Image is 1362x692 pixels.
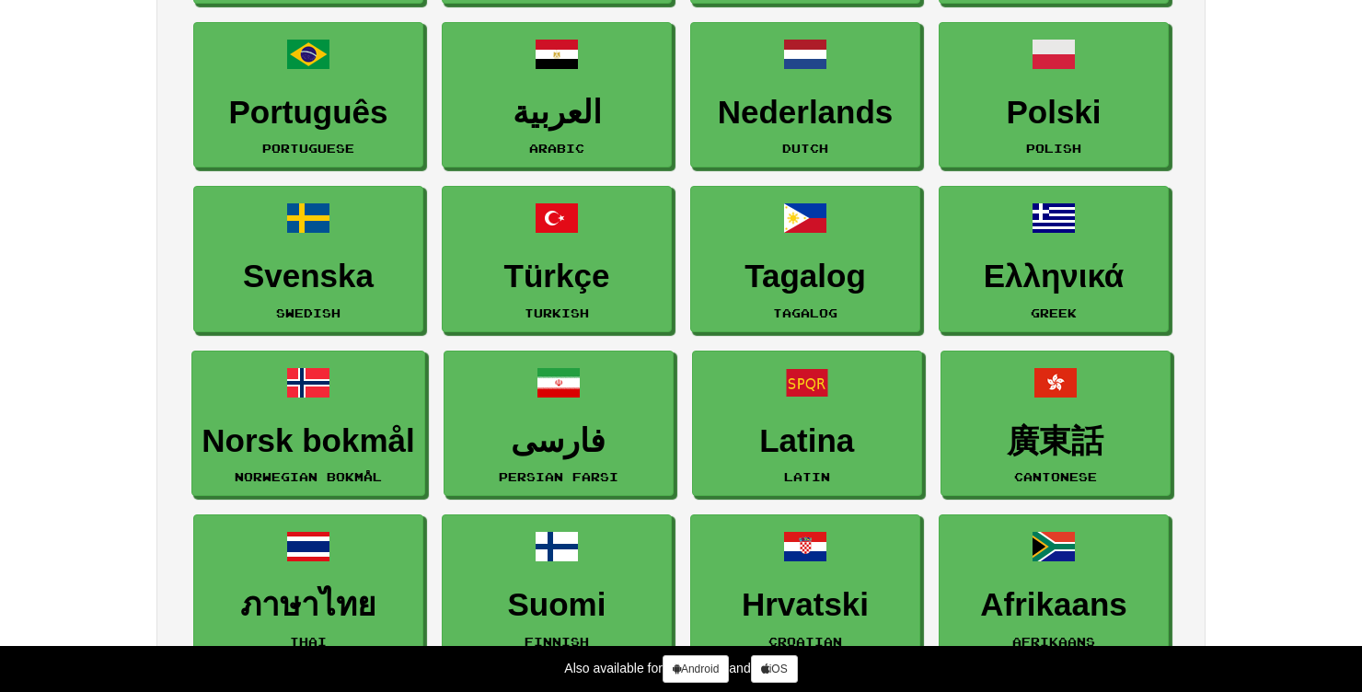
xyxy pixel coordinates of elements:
h3: Svenska [203,259,413,294]
small: Swedish [276,306,340,319]
h3: Tagalog [700,259,910,294]
small: Finnish [525,635,589,648]
a: ภาษาไทยThai [193,514,423,661]
h3: Ελληνικά [949,259,1159,294]
h3: 廣東話 [951,423,1160,459]
a: Android [663,655,729,683]
small: Dutch [782,142,828,155]
a: AfrikaansAfrikaans [939,514,1169,661]
h3: Português [203,95,413,131]
small: Latin [784,470,830,483]
h3: Nederlands [700,95,910,131]
a: SvenskaSwedish [193,186,423,332]
small: Croatian [768,635,842,648]
h3: Suomi [452,587,662,623]
small: Persian Farsi [499,470,618,483]
a: PortuguêsPortuguese [193,22,423,168]
small: Afrikaans [1012,635,1095,648]
a: SuomiFinnish [442,514,672,661]
a: TürkçeTurkish [442,186,672,332]
small: Tagalog [773,306,837,319]
a: فارسیPersian Farsi [444,351,674,497]
a: 廣東話Cantonese [941,351,1171,497]
h3: Afrikaans [949,587,1159,623]
a: LatinaLatin [692,351,922,497]
a: ΕλληνικάGreek [939,186,1169,332]
a: HrvatskiCroatian [690,514,920,661]
small: Arabic [529,142,584,155]
a: iOS [751,655,798,683]
small: Cantonese [1014,470,1097,483]
small: Greek [1031,306,1077,319]
small: Portuguese [262,142,354,155]
h3: ภาษาไทย [203,587,413,623]
h3: Norsk bokmål [202,423,414,459]
h3: Hrvatski [700,587,910,623]
small: Turkish [525,306,589,319]
h3: Polski [949,95,1159,131]
a: PolskiPolish [939,22,1169,168]
small: Polish [1026,142,1081,155]
small: Norwegian Bokmål [235,470,382,483]
h3: Türkçe [452,259,662,294]
h3: العربية [452,95,662,131]
h3: فارسی [454,423,664,459]
a: العربيةArabic [442,22,672,168]
a: TagalogTagalog [690,186,920,332]
h3: Latina [702,423,912,459]
a: Norsk bokmålNorwegian Bokmål [191,351,424,497]
a: NederlandsDutch [690,22,920,168]
small: Thai [290,635,327,648]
